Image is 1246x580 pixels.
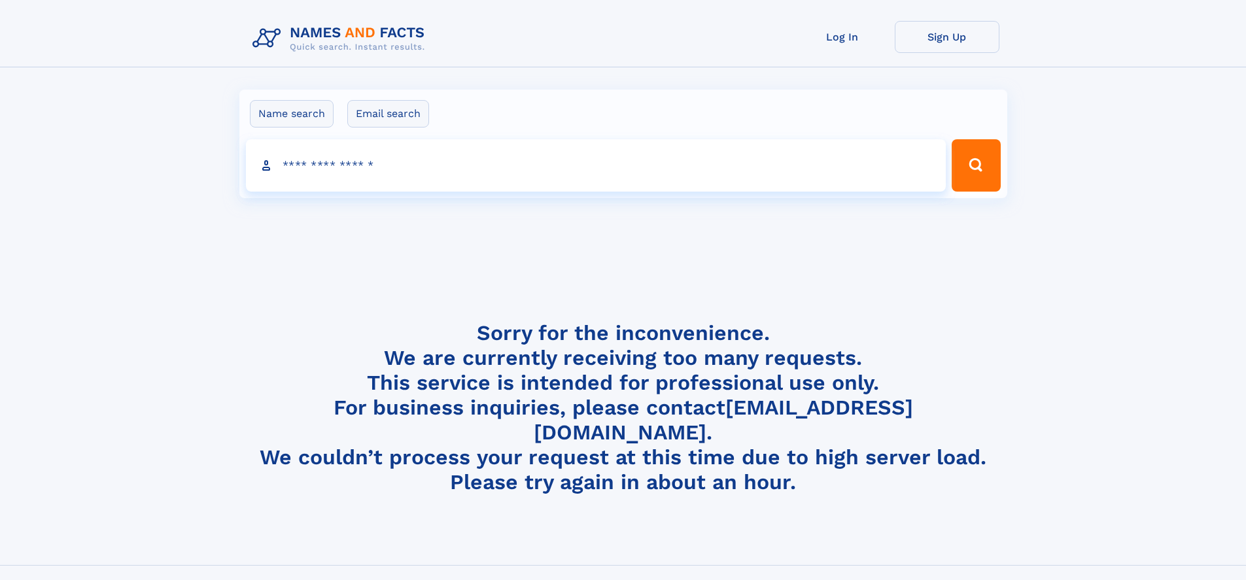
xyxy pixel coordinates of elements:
[790,21,895,53] a: Log In
[247,320,999,495] h4: Sorry for the inconvenience. We are currently receiving too many requests. This service is intend...
[247,21,436,56] img: Logo Names and Facts
[246,139,946,192] input: search input
[895,21,999,53] a: Sign Up
[534,395,913,445] a: [EMAIL_ADDRESS][DOMAIN_NAME]
[952,139,1000,192] button: Search Button
[347,100,429,128] label: Email search
[250,100,334,128] label: Name search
